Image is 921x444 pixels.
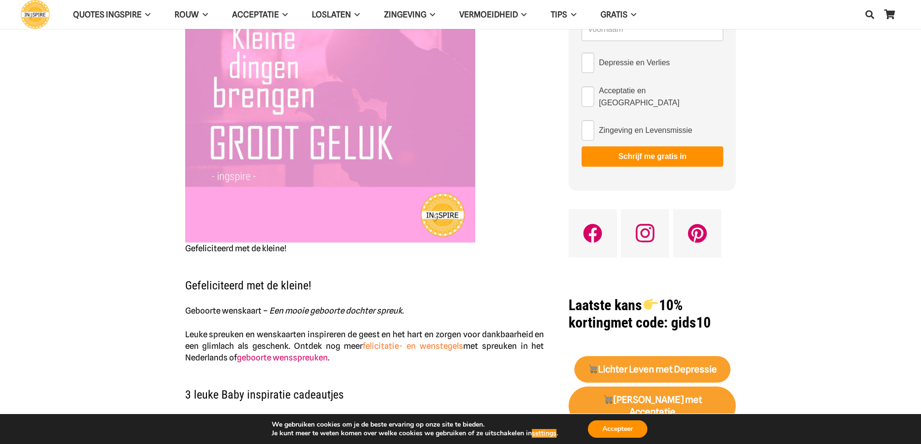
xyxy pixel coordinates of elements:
[574,356,731,383] a: 🛒Lichter Leven met Depressie
[426,2,435,27] span: Zingeving Menu
[673,209,721,258] a: Pinterest
[142,2,150,27] span: QUOTES INGSPIRE Menu
[61,2,162,27] a: QUOTES INGSPIREQUOTES INGSPIRE Menu
[237,353,328,362] a: geboorte wensspreuken
[351,2,360,27] span: Loslaten Menu
[860,2,879,27] a: Zoeken
[185,376,544,402] h2: 3 leuke Baby inspiratie cadeautjes
[582,53,594,73] input: Depressie en Verlies
[185,329,544,363] p: Leuke spreuken en wenskaarten inspireren de geest en het hart en zorgen voor dankbaarheid en een ...
[220,2,300,27] a: AcceptatieAcceptatie Menu
[551,10,567,19] span: TIPS
[582,18,723,41] input: Voornaam
[582,86,594,107] input: Acceptatie en [GEOGRAPHIC_DATA]
[539,2,588,27] a: TIPSTIPS Menu
[569,297,682,331] strong: Laatste kans 10% korting
[567,2,576,27] span: TIPS Menu
[518,2,526,27] span: VERMOEIDHEID Menu
[279,2,288,27] span: Acceptatie Menu
[372,2,447,27] a: ZingevingZingeving Menu
[621,209,669,258] a: Instagram
[603,395,613,404] img: 🛒
[185,243,544,254] p: Gefeliciteerd met de kleine!
[588,364,717,375] strong: Lichter Leven met Depressie
[232,10,279,19] span: Acceptatie
[384,10,426,19] span: Zingeving
[600,10,628,19] span: GRATIS
[73,10,142,19] span: QUOTES INGSPIRE
[599,85,723,109] span: Acceptatie en [GEOGRAPHIC_DATA]
[599,57,670,69] span: Depressie en Verlies
[569,297,736,331] h1: met code: gids10
[569,209,617,258] a: Facebook
[272,429,558,438] p: Je kunt meer te weten komen over welke cookies we gebruiken of ze uitschakelen in .
[599,124,692,136] span: Zingeving en Levensmissie
[272,420,558,429] p: We gebruiken cookies om je de beste ervaring op onze site te bieden.
[603,394,702,417] strong: [PERSON_NAME] met Acceptatie
[628,2,636,27] span: GRATIS Menu
[582,120,594,141] input: Zingeving en Levensmissie
[162,2,219,27] a: ROUWROUW Menu
[175,10,199,19] span: ROUW
[588,420,647,438] button: Accepteer
[185,266,544,292] h2: Gefeliciteerd met de kleine!
[643,297,658,312] img: 👉
[269,306,402,315] em: Een mooie geboorte dochter spreuk
[312,10,351,19] span: Loslaten
[532,429,556,438] button: settings
[447,2,539,27] a: VERMOEIDHEIDVERMOEIDHEID Menu
[459,10,518,19] span: VERMOEIDHEID
[185,306,268,315] b: Geboorte wenskaart –
[582,146,723,167] button: Schrijf me gratis in
[199,2,207,27] span: ROUW Menu
[300,2,372,27] a: LoslatenLoslaten Menu
[588,2,648,27] a: GRATISGRATIS Menu
[588,364,598,373] img: 🛒
[185,305,544,316] p: .
[569,387,736,425] a: 🛒[PERSON_NAME] met Acceptatie
[363,341,463,351] a: felicitatie- en wenstegels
